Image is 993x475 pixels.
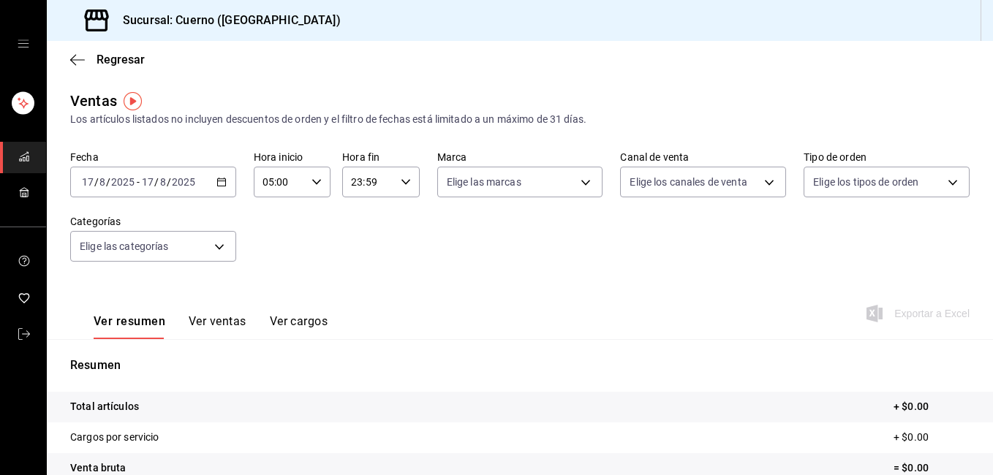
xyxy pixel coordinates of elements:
h3: Sucursal: Cuerno ([GEOGRAPHIC_DATA]) [111,12,341,29]
span: / [94,176,99,188]
label: Marca [437,152,603,162]
p: Resumen [70,357,970,374]
span: Regresar [97,53,145,66]
button: open drawer [18,38,29,50]
label: Hora inicio [254,152,331,162]
input: ---- [171,176,196,188]
div: navigation tabs [94,314,328,339]
span: - [137,176,140,188]
span: / [154,176,159,188]
input: -- [99,176,106,188]
div: Ventas [70,90,117,112]
button: Ver resumen [94,314,165,339]
input: -- [159,176,167,188]
label: Tipo de orden [804,152,970,162]
label: Fecha [70,152,236,162]
span: / [167,176,171,188]
p: Cargos por servicio [70,430,159,445]
button: Ver ventas [189,314,246,339]
img: Tooltip marker [124,92,142,110]
span: Elige los canales de venta [630,175,747,189]
span: Elige las categorías [80,239,169,254]
button: Regresar [70,53,145,66]
label: Hora fin [342,152,419,162]
input: ---- [110,176,135,188]
p: + $0.00 [894,399,970,414]
span: Elige las marcas [447,175,521,189]
label: Categorías [70,216,236,227]
p: + $0.00 [894,430,970,445]
input: -- [81,176,94,188]
input: -- [141,176,154,188]
p: Total artículos [70,399,139,414]
label: Canal de venta [620,152,786,162]
button: Ver cargos [270,314,328,339]
span: / [106,176,110,188]
span: Elige los tipos de orden [813,175,918,189]
div: Los artículos listados no incluyen descuentos de orden y el filtro de fechas está limitado a un m... [70,112,970,127]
